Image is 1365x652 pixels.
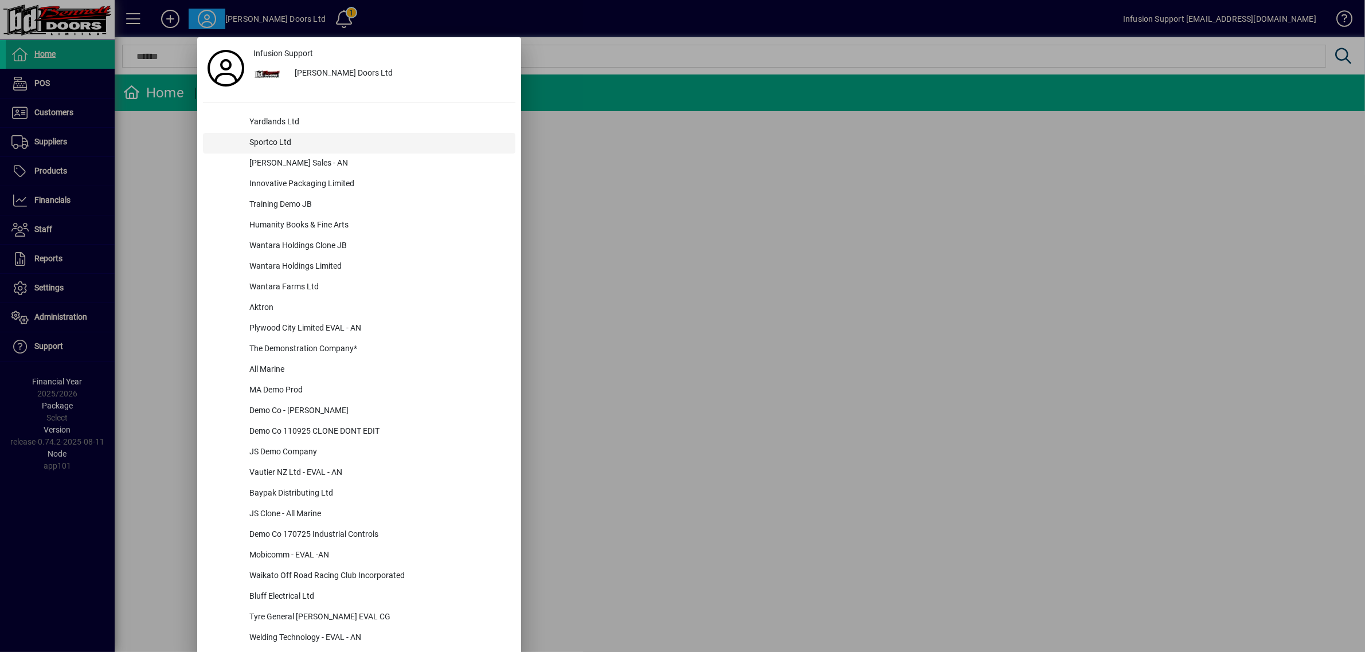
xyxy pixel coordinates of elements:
[240,607,515,628] div: Tyre General [PERSON_NAME] EVAL CG
[249,43,515,64] a: Infusion Support
[285,64,515,84] div: [PERSON_NAME] Doors Ltd
[240,566,515,587] div: Waikato Off Road Racing Club Incorporated
[249,64,515,84] button: [PERSON_NAME] Doors Ltd
[203,525,515,545] button: Demo Co 170725 Industrial Controls
[240,319,515,339] div: Plywood City Limited EVAL - AN
[203,484,515,504] button: Baypak Distributing Ltd
[240,298,515,319] div: Aktron
[240,463,515,484] div: Vautier NZ Ltd - EVAL - AN
[203,360,515,380] button: All Marine
[203,236,515,257] button: Wantara Holdings Clone JB
[240,484,515,504] div: Baypak Distributing Ltd
[203,401,515,422] button: Demo Co - [PERSON_NAME]
[203,298,515,319] button: Aktron
[240,401,515,422] div: Demo Co - [PERSON_NAME]
[203,58,249,78] a: Profile
[240,195,515,215] div: Training Demo JB
[240,587,515,607] div: Bluff Electrical Ltd
[203,380,515,401] button: MA Demo Prod
[203,319,515,339] button: Plywood City Limited EVAL - AN
[203,504,515,525] button: JS Clone - All Marine
[203,607,515,628] button: Tyre General [PERSON_NAME] EVAL CG
[240,257,515,277] div: Wantara Holdings Limited
[240,112,515,133] div: Yardlands Ltd
[203,566,515,587] button: Waikato Off Road Racing Club Incorporated
[203,277,515,298] button: Wantara Farms Ltd
[203,112,515,133] button: Yardlands Ltd
[240,422,515,442] div: Demo Co 110925 CLONE DONT EDIT
[240,442,515,463] div: JS Demo Company
[253,48,313,60] span: Infusion Support
[240,154,515,174] div: [PERSON_NAME] Sales - AN
[240,174,515,195] div: Innovative Packaging Limited
[203,133,515,154] button: Sportco Ltd
[203,545,515,566] button: Mobicomm - EVAL -AN
[203,628,515,649] button: Welding Technology - EVAL - AN
[240,215,515,236] div: Humanity Books & Fine Arts
[240,545,515,566] div: Mobicomm - EVAL -AN
[240,380,515,401] div: MA Demo Prod
[240,133,515,154] div: Sportco Ltd
[203,587,515,607] button: Bluff Electrical Ltd
[240,628,515,649] div: Welding Technology - EVAL - AN
[203,257,515,277] button: Wantara Holdings Limited
[203,195,515,215] button: Training Demo JB
[203,174,515,195] button: Innovative Packaging Limited
[203,422,515,442] button: Demo Co 110925 CLONE DONT EDIT
[240,525,515,545] div: Demo Co 170725 Industrial Controls
[240,277,515,298] div: Wantara Farms Ltd
[240,504,515,525] div: JS Clone - All Marine
[240,360,515,380] div: All Marine
[203,442,515,463] button: JS Demo Company
[203,463,515,484] button: Vautier NZ Ltd - EVAL - AN
[240,339,515,360] div: The Demonstration Company*
[203,154,515,174] button: [PERSON_NAME] Sales - AN
[240,236,515,257] div: Wantara Holdings Clone JB
[203,215,515,236] button: Humanity Books & Fine Arts
[203,339,515,360] button: The Demonstration Company*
